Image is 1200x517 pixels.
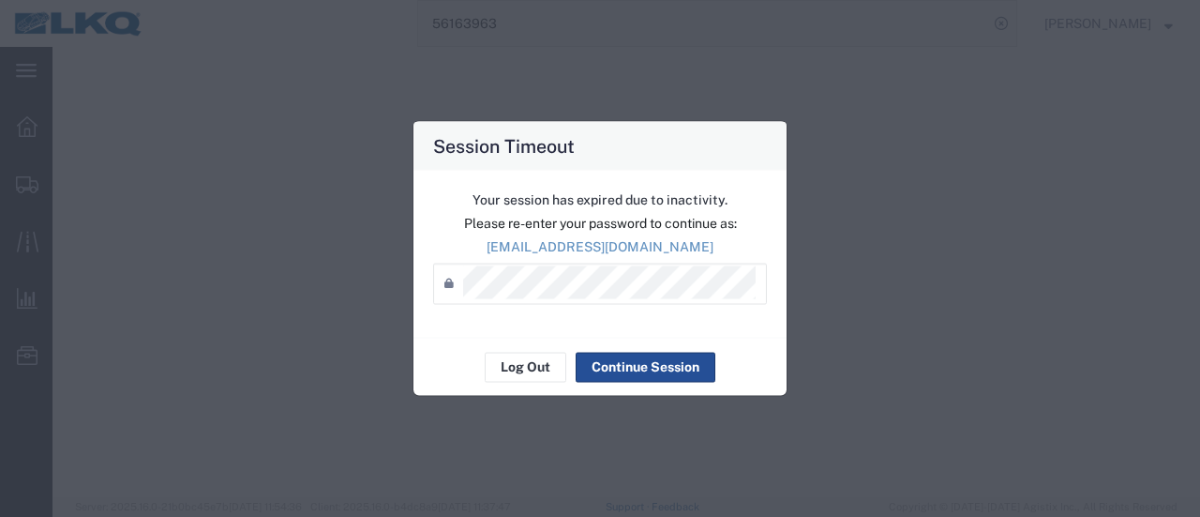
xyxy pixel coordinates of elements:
p: [EMAIL_ADDRESS][DOMAIN_NAME] [433,236,767,256]
p: Please re-enter your password to continue as: [433,213,767,233]
p: Your session has expired due to inactivity. [433,190,767,209]
button: Continue Session [576,352,715,382]
button: Log Out [485,352,566,382]
h4: Session Timeout [433,131,575,159]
